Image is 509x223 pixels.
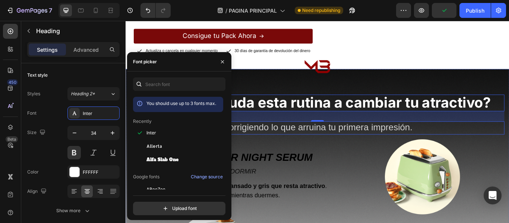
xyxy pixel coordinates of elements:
[7,79,18,85] div: 450
[27,128,47,138] div: Size
[3,3,56,18] button: 7
[49,6,52,15] p: 7
[44,152,218,166] span: Paso 1:
[229,7,277,15] span: PAGINA PRINCIPAL
[140,3,171,18] div: Undo/Redo
[133,58,157,65] div: Font picker
[44,171,152,179] i: RENUEVA TU PIEL AL DORMIR
[126,21,509,223] iframe: Design area
[67,87,120,101] button: Heading 2*
[27,90,40,97] div: Styles
[162,205,197,212] div: Upload font
[7,109,32,116] div: Text Block
[73,46,99,54] p: Advanced
[118,188,233,196] strong: cansado y gris que resta atractivo
[133,173,159,180] p: Google fonts
[56,207,91,214] div: Show more
[83,169,118,176] div: FFFFFF
[27,204,120,217] button: Show more
[27,187,48,197] div: Align
[225,7,227,15] span: /
[86,152,218,166] strong: POWER NIGHT SERUM
[146,130,156,136] span: Inter
[15,76,35,82] div: Heading
[133,118,152,125] p: Recently
[21,85,426,105] span: ¿Cómo te ayuda esta rutina a cambiar tu atractivo?
[484,187,502,204] div: Open Intercom Messenger
[44,188,234,196] span: Te deshace del aspecto .
[27,72,48,79] div: Text style
[133,77,225,91] input: Search font
[459,3,491,18] button: Publish
[71,90,95,97] span: Heading 2*
[6,136,18,142] div: Beta
[83,110,118,117] div: Inter
[146,143,162,150] span: Allerta
[466,7,484,15] div: Publish
[37,46,58,54] p: Settings
[44,200,180,207] span: Regenera piel y arrugas mientras duermes.
[133,202,225,215] button: Upload font
[191,173,223,180] div: Change source
[113,118,335,130] span: Corrigiendo lo que arruina tu primera impresión.
[146,186,165,193] span: ABeeZee
[191,29,256,78] img: gempages_568998188862669804-20c437c0-8dfb-48bc-be2f-e944b831cb84.png
[190,172,223,181] button: Change source
[146,101,216,106] span: You should use up to 3 fonts max.
[27,169,39,175] div: Color
[146,156,178,163] span: Alfa Slab One
[36,26,117,35] p: Heading
[302,7,340,14] span: Need republishing
[27,110,37,117] div: Font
